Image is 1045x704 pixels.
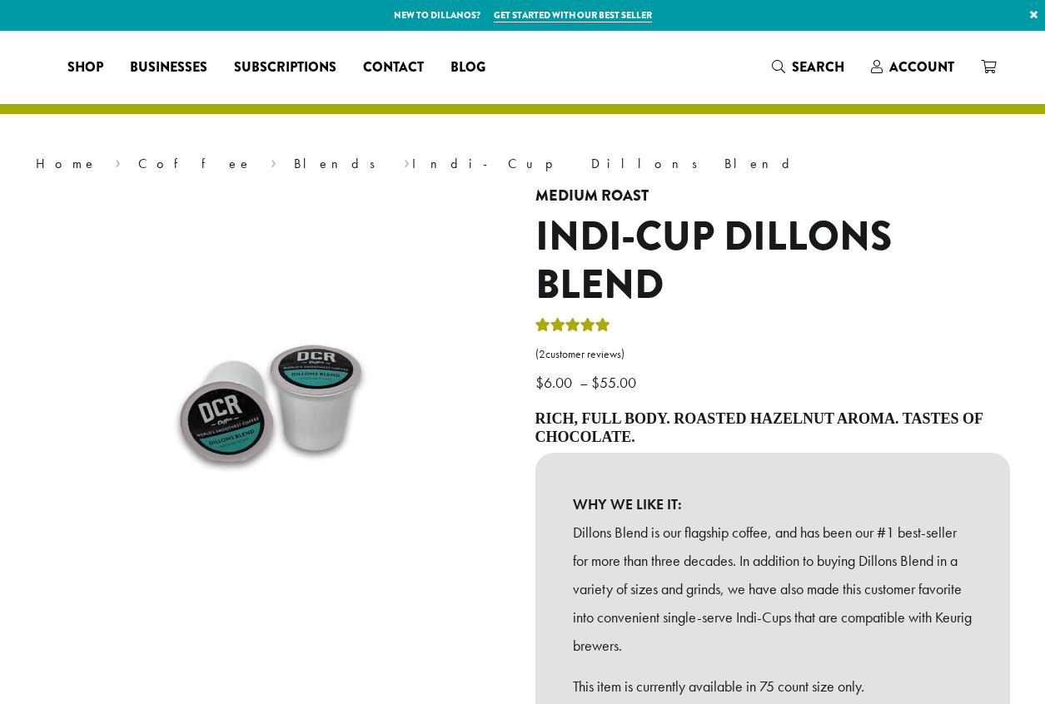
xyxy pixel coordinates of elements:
[54,54,117,81] a: Shop
[36,154,1010,174] nav: Breadcrumb
[759,53,858,81] a: Search
[36,155,97,172] a: Home
[363,57,424,78] span: Contact
[573,490,973,518] b: WHY WE LIKE IT:
[591,373,600,392] span: $
[535,346,1010,363] a: (2customer reviews)
[535,410,1010,446] h4: Rich, full body. Roasted hazelnut aroma. Tastes of chocolate.
[138,155,252,172] a: Coffee
[67,57,103,78] span: Shop
[573,672,973,701] p: This item is currently available in 75 count size only.
[494,8,652,22] a: Get started with our best seller
[271,148,276,174] span: ›
[130,57,207,78] span: Businesses
[889,57,954,77] span: Account
[539,347,545,361] span: 2
[450,57,485,78] span: Blog
[573,518,973,659] p: Dillons Blend is our flagship coffee, and has been our #1 best-seller for more than three decades...
[535,373,576,392] bdi: 6.00
[591,373,640,392] bdi: 55.00
[115,148,121,174] span: ›
[65,187,481,603] img: Indi-Cup Dillons Blend
[535,213,1010,309] h1: Indi-Cup Dillons Blend
[294,155,386,172] a: Blends
[580,373,588,392] span: –
[535,373,544,392] span: $
[234,57,336,78] span: Subscriptions
[535,187,1010,206] h4: Medium Roast
[792,57,844,77] span: Search
[535,315,610,340] div: Rated 5.00 out of 5
[404,148,410,174] span: ›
